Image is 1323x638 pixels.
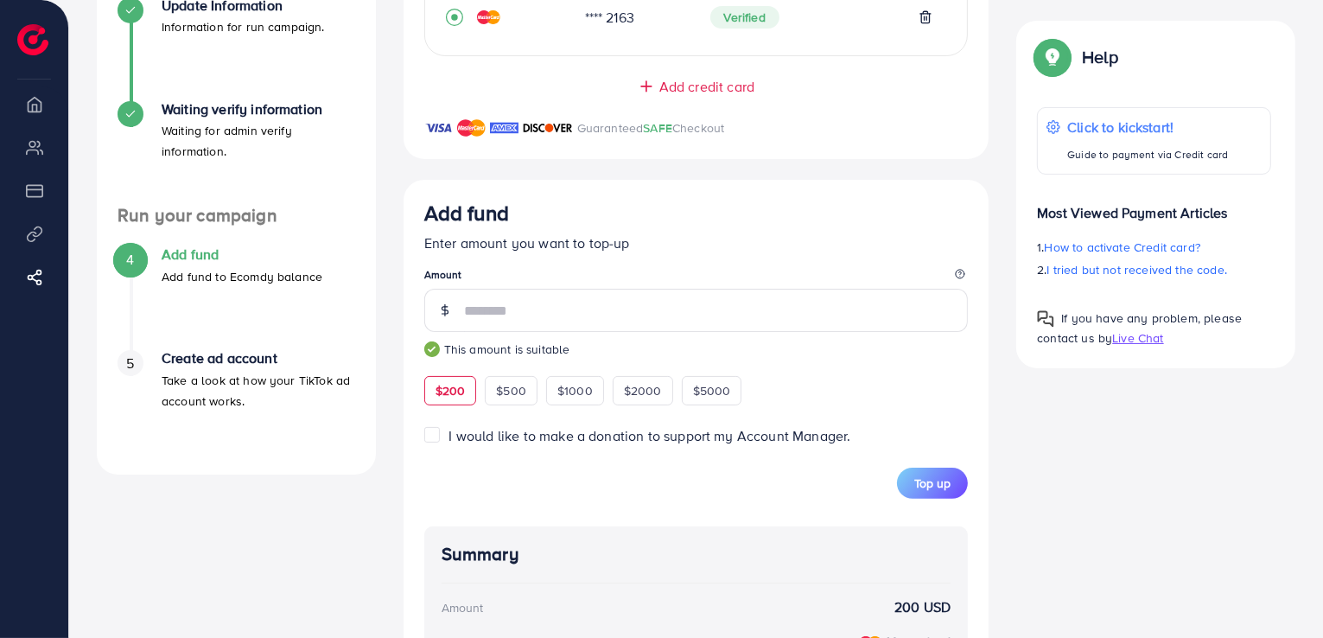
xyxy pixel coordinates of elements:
iframe: Chat [1250,560,1310,625]
p: Add fund to Ecomdy balance [162,266,322,287]
p: Click to kickstart! [1067,117,1228,137]
p: Most Viewed Payment Articles [1037,188,1271,223]
img: brand [490,118,518,138]
img: Popup guide [1037,41,1068,73]
span: $500 [496,382,526,399]
img: logo [17,24,48,55]
p: Enter amount you want to top-up [424,233,969,253]
span: $5000 [693,382,731,399]
h4: Run your campaign [97,205,376,226]
span: How to activate Credit card? [1045,239,1200,256]
h4: Summary [442,544,951,565]
small: This amount is suitable [424,341,969,358]
p: Help [1082,47,1118,67]
p: 2. [1037,259,1271,280]
svg: record circle [446,9,463,26]
div: Amount [442,599,484,616]
span: Add credit card [659,77,754,97]
span: I tried but not received the code. [1047,261,1227,278]
img: brand [424,118,453,138]
p: 1. [1037,237,1271,258]
p: Information for run campaign. [162,16,325,37]
h4: Create ad account [162,350,355,367]
h3: Add fund [424,201,509,226]
span: $200 [436,382,466,399]
span: Verified [710,6,779,29]
img: brand [457,118,486,138]
span: 5 [126,354,134,373]
span: Live Chat [1112,329,1163,347]
span: I would like to make a donation to support my Account Manager. [449,426,851,445]
p: Waiting for admin verify information. [162,120,355,162]
span: Top up [914,475,951,492]
legend: Amount [424,267,969,289]
p: Guide to payment via Credit card [1067,144,1228,165]
button: Top up [897,468,968,499]
li: Create ad account [97,350,376,454]
li: Add fund [97,246,376,350]
span: If you have any problem, please contact us by [1037,309,1242,347]
h4: Waiting verify information [162,101,355,118]
span: SAFE [643,119,672,137]
h4: Add fund [162,246,322,263]
img: brand [523,118,573,138]
img: credit [477,10,500,24]
li: Waiting verify information [97,101,376,205]
p: Take a look at how your TikTok ad account works. [162,370,355,412]
strong: 200 USD [894,597,951,617]
span: $1000 [557,382,593,399]
img: guide [424,341,440,357]
p: Guaranteed Checkout [577,118,725,138]
span: 4 [126,250,134,270]
img: Popup guide [1037,310,1054,328]
span: $2000 [624,382,662,399]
